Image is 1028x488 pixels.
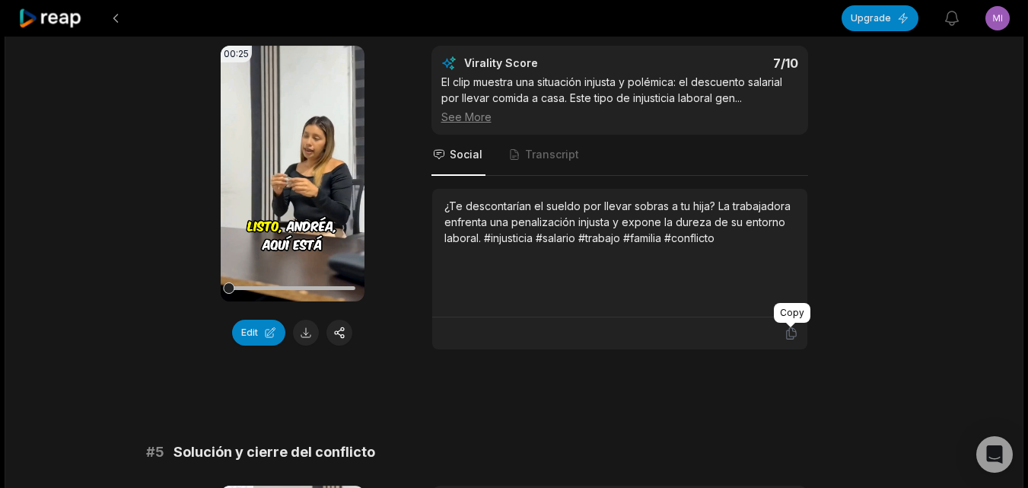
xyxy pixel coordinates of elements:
[441,74,798,125] div: El clip muestra una situación injusta y polémica: el descuento salarial por llevar comida a casa....
[450,147,482,162] span: Social
[441,109,798,125] div: See More
[444,198,795,246] div: ¿Te descontarían el sueldo por llevar sobras a tu hija? La trabajadora enfrenta una penalización ...
[221,46,364,301] video: Your browser does not support mp4 format.
[146,442,164,463] span: # 5
[464,56,628,71] div: Virality Score
[431,135,808,176] nav: Tabs
[232,320,285,346] button: Edit
[173,442,375,463] span: Solución y cierre del conflicto
[842,5,918,31] button: Upgrade
[774,303,810,323] div: Copy
[635,56,798,71] div: 7 /10
[525,147,579,162] span: Transcript
[976,436,1013,473] div: Open Intercom Messenger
